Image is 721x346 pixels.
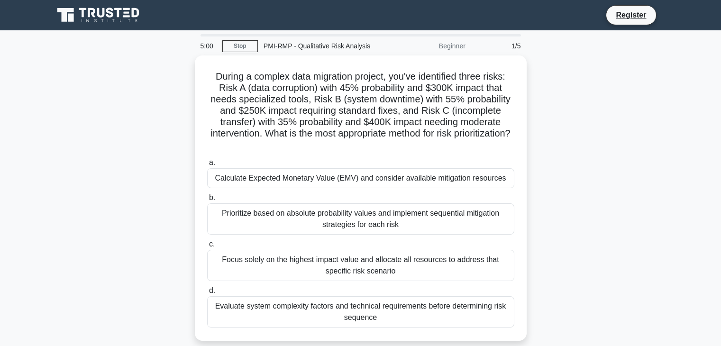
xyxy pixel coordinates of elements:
[207,168,514,188] div: Calculate Expected Monetary Value (EMV) and consider available mitigation resources
[209,286,215,294] span: d.
[209,240,215,248] span: c.
[195,36,222,55] div: 5:00
[207,203,514,235] div: Prioritize based on absolute probability values and implement sequential mitigation strategies fo...
[258,36,388,55] div: PMI-RMP - Qualitative Risk Analysis
[209,158,215,166] span: a.
[388,36,471,55] div: Beginner
[209,193,215,201] span: b.
[207,250,514,281] div: Focus solely on the highest impact value and allocate all resources to address that specific risk...
[206,71,515,151] h5: During a complex data migration project, you've identified three risks: Risk A (data corruption) ...
[207,296,514,328] div: Evaluate system complexity factors and technical requirements before determining risk sequence
[471,36,527,55] div: 1/5
[222,40,258,52] a: Stop
[610,9,652,21] a: Register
